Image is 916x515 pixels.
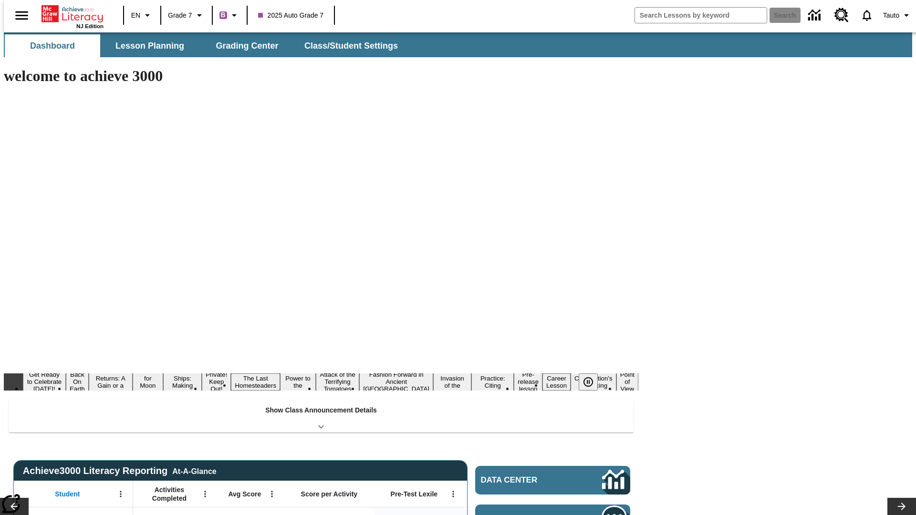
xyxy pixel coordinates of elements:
button: Profile/Settings [879,7,916,24]
span: Avg Score [228,490,261,498]
span: Data Center [481,475,570,485]
button: Lesson carousel, Next [887,498,916,515]
span: Pre-Test Lexile [391,490,438,498]
button: Slide 15 The Constitution's Balancing Act [571,366,616,398]
div: Pause [579,373,607,391]
button: Slide 11 The Invasion of the Free CD [433,366,471,398]
span: NJ Edition [76,23,104,29]
button: Slide 8 Solar Power to the People [280,366,316,398]
span: Tauto [883,10,899,21]
a: Home [42,4,104,23]
div: SubNavbar [4,34,406,57]
button: Pause [579,373,598,391]
p: Show Class Announcement Details [265,405,377,415]
span: EN [131,10,140,21]
button: Slide 10 Fashion Forward in Ancient Rome [359,370,433,394]
button: Dashboard [5,34,100,57]
input: search field [635,8,767,23]
button: Slide 12 Mixed Practice: Citing Evidence [471,366,514,398]
div: SubNavbar [4,32,912,57]
button: Slide 7 The Last Homesteaders [231,373,280,391]
a: Data Center [475,466,630,494]
span: Score per Activity [301,490,358,498]
button: Grade: Grade 7, Select a grade [164,7,209,24]
span: B [221,9,226,21]
button: Slide 1 Get Ready to Celebrate Juneteenth! [23,370,66,394]
a: Resource Center, Will open in new tab [829,2,854,28]
a: Notifications [854,3,879,28]
button: Slide 4 Time for Moon Rules? [133,366,163,398]
button: Boost Class color is purple. Change class color [216,7,244,24]
button: Language: EN, Select a language [127,7,157,24]
button: Slide 2 Back On Earth [66,370,89,394]
div: Show Class Announcement Details [9,400,634,433]
span: Grade 7 [168,10,192,21]
button: Open Menu [198,487,212,501]
button: Open side menu [8,1,36,30]
button: Slide 14 Career Lesson [542,373,571,391]
a: Data Center [802,2,829,29]
button: Grading Center [199,34,295,57]
button: Slide 13 Pre-release lesson [514,370,542,394]
button: Slide 6 Private! Keep Out! [202,370,231,394]
span: Achieve3000 Literacy Reporting [23,465,217,476]
button: Slide 16 Point of View [616,370,638,394]
h1: welcome to achieve 3000 [4,67,638,85]
button: Class/Student Settings [297,34,406,57]
span: Student [55,490,80,498]
button: Open Menu [114,487,128,501]
div: At-A-Glance [172,465,216,476]
button: Lesson Planning [102,34,198,57]
div: Home [42,3,104,29]
button: Slide 5 Cruise Ships: Making Waves [163,366,202,398]
button: Slide 9 Attack of the Terrifying Tomatoes [316,370,359,394]
span: 2025 Auto Grade 7 [258,10,324,21]
span: Activities Completed [138,485,201,503]
button: Slide 3 Free Returns: A Gain or a Drain? [89,366,133,398]
button: Open Menu [446,487,460,501]
button: Open Menu [265,487,279,501]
